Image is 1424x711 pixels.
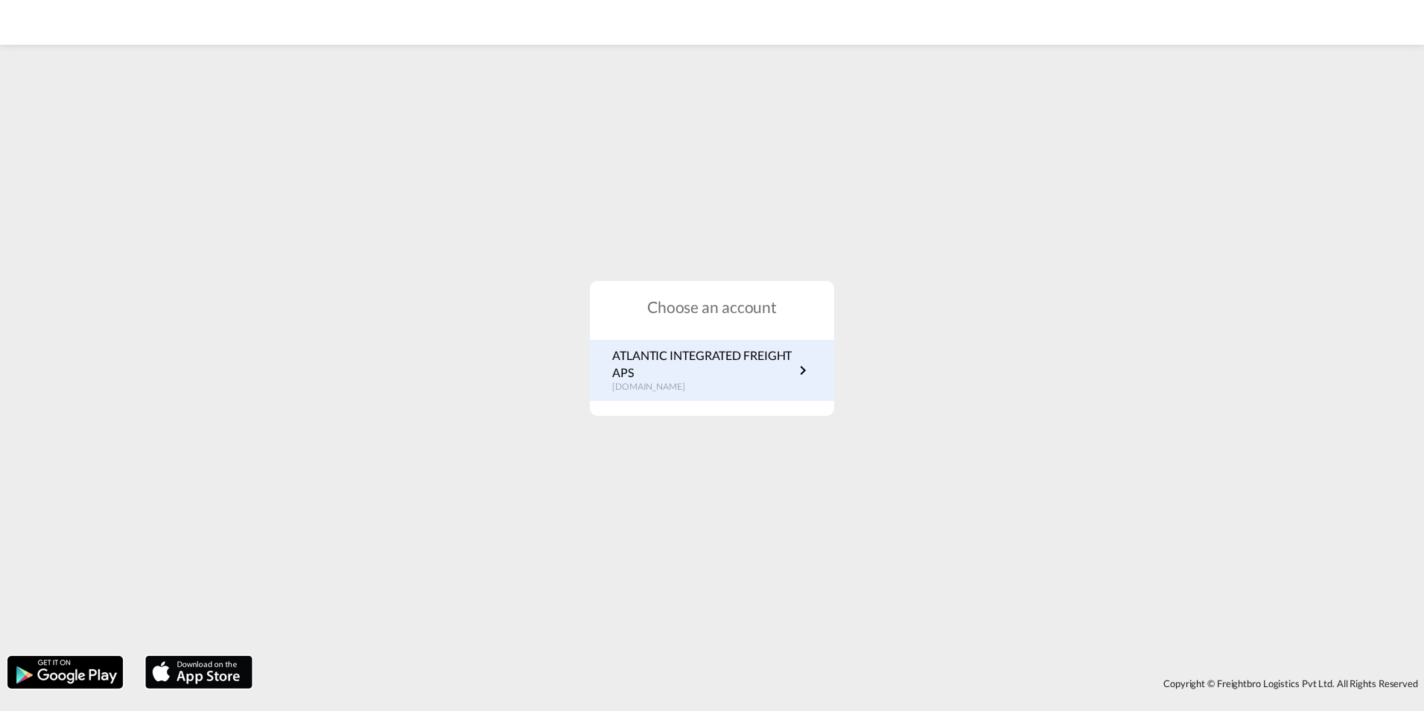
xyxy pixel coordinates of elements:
p: ATLANTIC INTEGRATED FREIGHT APS [612,347,794,381]
p: [DOMAIN_NAME] [612,381,794,394]
h1: Choose an account [590,296,834,317]
md-icon: icon-chevron-right [794,361,812,379]
img: apple.png [144,654,254,690]
a: ATLANTIC INTEGRATED FREIGHT APS[DOMAIN_NAME] [612,347,812,394]
div: Copyright © Freightbro Logistics Pvt Ltd. All Rights Reserved [260,671,1424,696]
img: google.png [6,654,124,690]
